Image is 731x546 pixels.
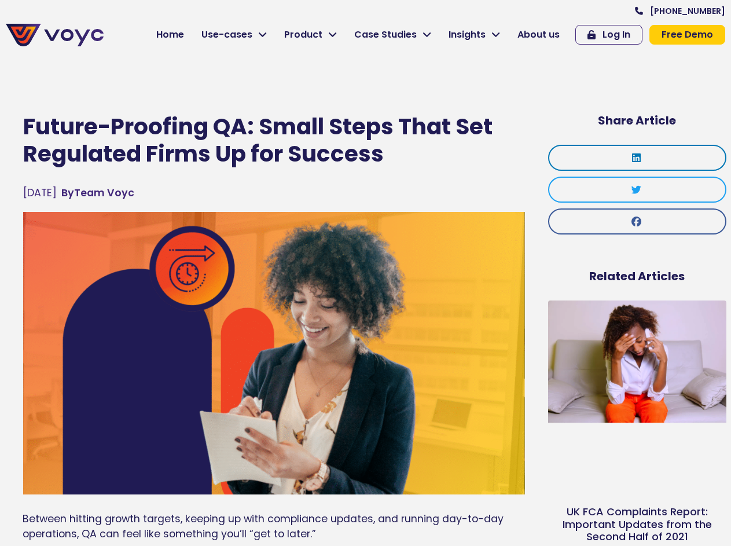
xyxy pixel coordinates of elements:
[649,25,725,45] a: Free Demo
[23,512,504,541] span: Between hitting growth targets, keeping up with compliance updates, and running day-to-day operat...
[156,28,184,42] span: Home
[193,23,275,46] a: Use-cases
[61,185,134,200] span: Team Voyc
[603,30,630,39] span: Log In
[23,186,57,200] time: [DATE]
[449,28,486,42] span: Insights
[284,28,322,42] span: Product
[440,23,509,46] a: Insights
[650,7,725,15] span: [PHONE_NUMBER]
[548,113,726,127] h5: Share Article
[61,186,74,200] span: By
[61,185,134,200] a: ByTeam Voyc
[201,28,252,42] span: Use-cases
[635,7,725,15] a: [PHONE_NUMBER]
[509,23,568,46] a: About us
[6,24,104,46] img: voyc-full-logo
[575,25,642,45] a: Log In
[23,113,525,168] h1: Future-Proofing QA: Small Steps That Set Regulated Firms Up for Success
[548,177,726,203] div: Share on twitter
[148,23,193,46] a: Home
[548,301,726,494] a: Upset woman on the phone
[563,504,712,544] a: UK FCA Complaints Report: Important Updates from the Second Half of 2021
[346,23,440,46] a: Case Studies
[275,23,346,46] a: Product
[548,208,726,234] div: Share on facebook
[517,28,560,42] span: About us
[354,28,417,42] span: Case Studies
[548,301,726,423] img: Upset woman on the phone
[548,269,726,283] h5: Related Articles
[662,30,713,39] span: Free Demo
[548,145,726,171] div: Share on linkedin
